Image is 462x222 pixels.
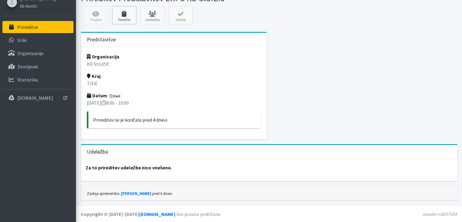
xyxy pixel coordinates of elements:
[87,36,116,43] h3: Predstavitve
[139,211,175,217] a: [DOMAIN_NAME]
[17,50,43,56] p: Organizacije
[423,211,457,217] em: master-cd057efd
[87,60,261,68] p: KD Storžič
[112,6,136,24] a: Poročilo
[87,54,119,60] strong: Organizacija
[87,73,101,79] strong: Kraj
[93,116,256,123] p: Prireditev se je končala pred 4 dnevi.
[87,92,107,99] strong: Datum
[87,191,173,196] small: Zadnja sprememba: pred 6 dnevi.
[20,2,56,9] a: KD Storžič
[2,47,74,59] a: Organizacije
[17,64,38,70] p: Zemljevid
[169,6,193,24] button: Oddaj
[2,21,74,33] a: Prireditve
[2,34,74,46] a: Stiki
[2,61,74,73] a: Zemljevid
[87,80,261,87] p: Tržič
[2,92,74,104] a: [DOMAIN_NAME]
[121,191,151,196] a: [PERSON_NAME]
[17,24,38,30] p: Prireditve
[108,93,122,99] span: 2 uri
[87,99,261,106] p: [DATE] 8:00 - 10:00
[17,95,53,101] p: [DOMAIN_NAME]
[17,37,27,43] p: Stiki
[20,4,37,9] small: KD Storžič
[17,77,38,83] p: Statistika
[86,165,172,171] strong: Za to prireditev udeležbe niso vnešene.
[87,149,108,155] h3: Udeležba
[140,6,165,24] a: Udeležba
[2,74,74,86] a: Statistika
[81,211,176,217] strong: Copyright © [DATE]-[DATE] .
